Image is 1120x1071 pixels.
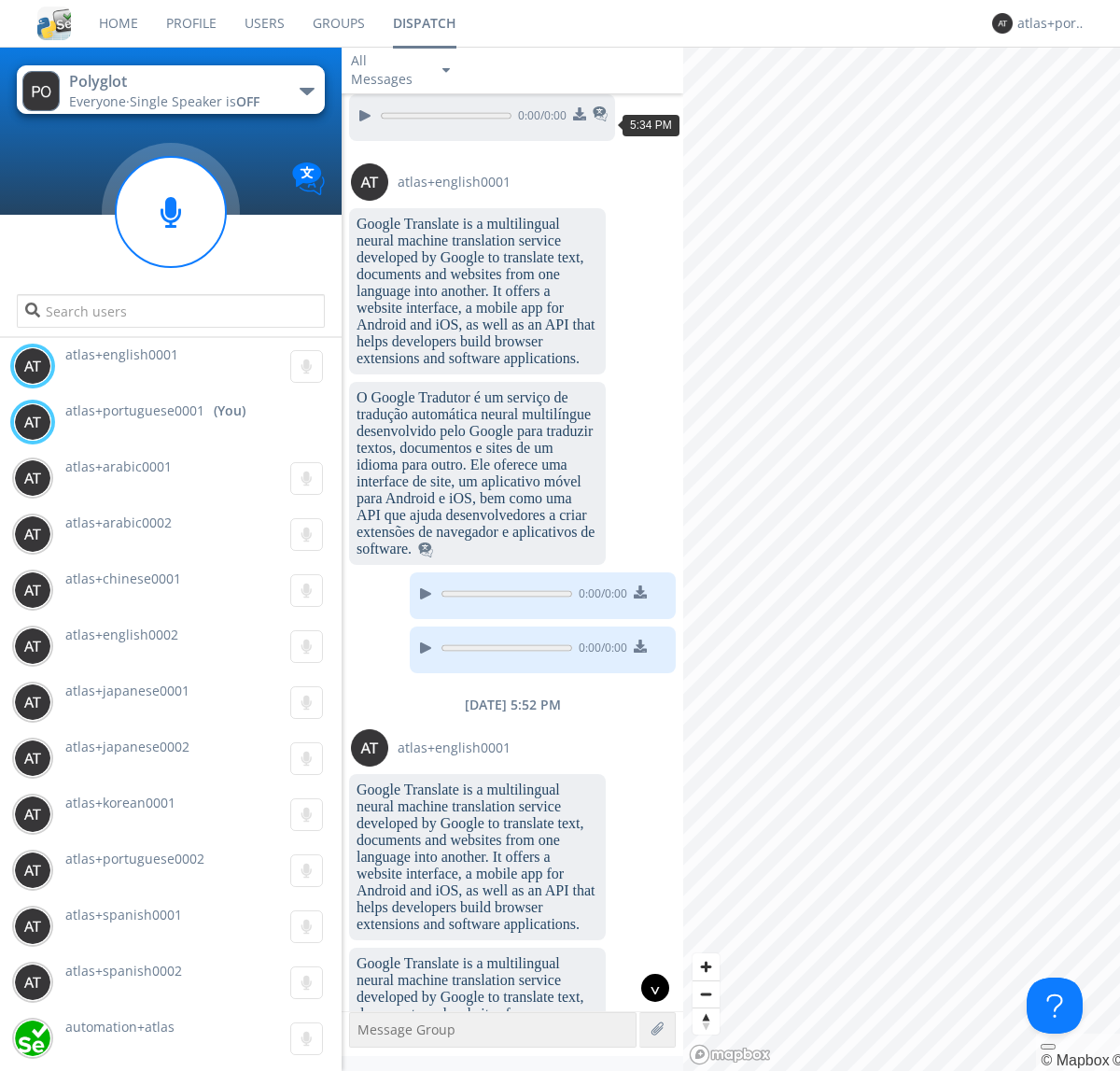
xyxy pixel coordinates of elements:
[442,68,450,73] img: caret-down-sm.svg
[14,571,51,609] img: 373638.png
[22,71,60,111] img: 373638.png
[14,515,51,553] img: 373638.png
[351,51,426,89] div: All Messages
[572,585,627,606] span: 0:00 / 0:00
[693,980,720,1008] button: Zoom out
[693,1008,720,1035] span: Reset bearing to north
[14,627,51,665] img: 373638.png
[14,1020,51,1057] img: d2d01cd9b4174d08988066c6d424eccd
[351,729,388,767] img: 373638.png
[65,458,172,475] span: atlas+arabic0001
[572,640,627,660] span: 0:00 / 0:00
[236,92,259,110] span: OFF
[634,640,647,653] img: download media button
[593,104,608,128] span: This is a translated message
[693,1008,720,1035] button: Reset bearing to north
[69,92,279,111] div: Everyone ·
[351,163,388,201] img: 373638.png
[14,459,51,497] img: 373638.png
[641,974,669,1002] div: ^
[357,216,598,367] dc-p: Google Translate is a multilingual neural machine translation service developed by Google to tran...
[292,162,325,195] img: Translation enabled
[1041,1044,1056,1050] button: Toggle attribution
[14,683,51,721] img: 373638.png
[398,173,511,191] span: atlas+english0001
[398,739,511,757] span: atlas+english0001
[37,7,71,40] img: cddb5a64eb264b2086981ab96f4c1ba7
[693,981,720,1008] span: Zoom out
[357,389,598,557] dc-p: O Google Tradutor é um serviço de tradução automática neural multilíngue desenvolvido pelo Google...
[418,543,433,557] img: translated-message
[65,345,178,363] span: atlas+english0001
[65,962,182,979] span: atlas+spanish0002
[14,347,51,385] img: 373638.png
[65,850,204,867] span: atlas+portuguese0002
[14,852,51,889] img: 373638.png
[357,782,598,933] dc-p: Google Translate is a multilingual neural machine translation service developed by Google to tran...
[689,1044,771,1065] a: Mapbox logo
[65,570,181,587] span: atlas+chinese0001
[14,403,51,441] img: 373638.png
[65,738,189,755] span: atlas+japanese0002
[511,107,567,128] span: 0:00 / 0:00
[1041,1052,1109,1068] a: Mapbox
[14,740,51,777] img: 373638.png
[65,1018,175,1036] span: automation+atlas
[634,585,647,599] img: download media button
[17,294,324,328] input: Search users
[65,514,172,531] span: atlas+arabic0002
[17,65,324,114] button: PolyglotEveryone·Single Speaker isOFF
[65,626,178,643] span: atlas+english0002
[130,92,259,110] span: Single Speaker is
[65,794,175,811] span: atlas+korean0001
[418,541,433,557] span: This is a translated message
[992,13,1013,34] img: 373638.png
[65,682,189,699] span: atlas+japanese0001
[14,964,51,1001] img: 373638.png
[65,906,182,923] span: atlas+spanish0001
[14,908,51,945] img: 373638.png
[593,106,608,121] img: translated-message
[342,696,683,714] div: [DATE] 5:52 PM
[69,71,279,92] div: Polyglot
[630,119,672,132] span: 5:34 PM
[573,107,586,120] img: download media button
[14,796,51,833] img: 373638.png
[1027,978,1083,1034] iframe: Toggle Customer Support
[693,953,720,980] button: Zoom in
[65,402,204,420] span: atlas+portuguese0001
[1017,14,1087,33] div: atlas+portuguese0001
[214,402,245,420] div: (You)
